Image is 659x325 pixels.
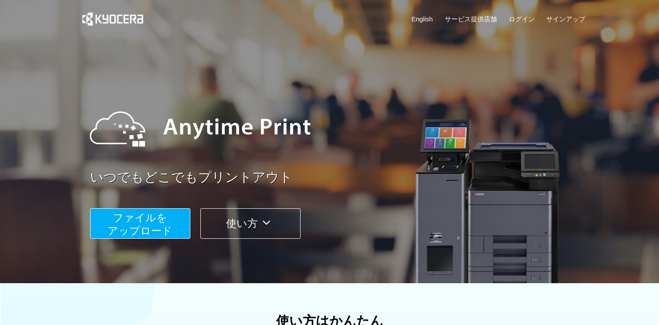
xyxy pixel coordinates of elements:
button: 使い方 [200,208,301,239]
a: サービス提供店舗 [445,14,497,24]
a: いつでもどこでもプリントアウト [90,168,591,187]
button: ファイルを​​アップロード [90,208,190,239]
span: ファイルを ​​アップロード [108,212,172,237]
a: English [412,14,433,24]
a: サインアップ [546,14,585,24]
a: ログイン [509,14,535,24]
